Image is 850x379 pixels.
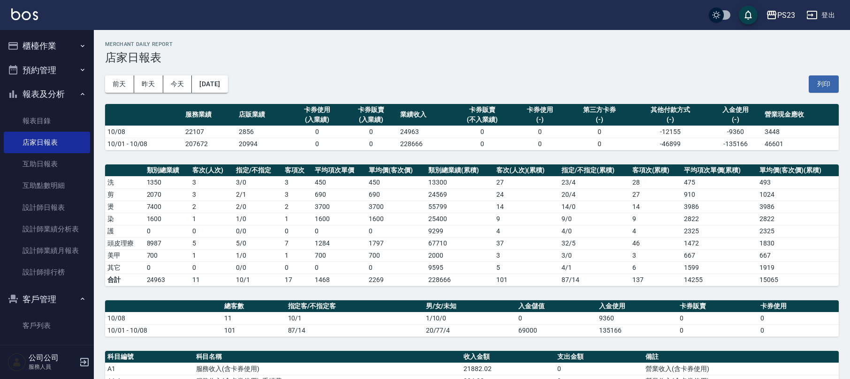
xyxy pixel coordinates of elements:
td: 2856 [236,126,290,138]
button: 昨天 [134,75,163,93]
td: 營業收入(含卡券使用) [643,363,839,375]
td: 2070 [144,188,190,201]
td: 2 [282,201,312,213]
td: 0 [677,312,758,324]
td: 3 [190,188,234,201]
a: 設計師業績分析表 [4,218,90,240]
td: 228666 [398,138,452,150]
th: 業績收入 [398,104,452,126]
td: 洗 [105,176,144,188]
p: 服務人員 [29,363,76,371]
th: 指定/不指定 [234,164,282,177]
img: Logo [11,8,38,20]
button: save [739,6,758,24]
td: 服務收入(含卡券使用) [194,363,462,375]
td: 14 / 0 [559,201,630,213]
td: 690 [312,188,366,201]
td: 1 [282,213,312,225]
td: 24963 [398,126,452,138]
td: 101 [222,324,285,336]
td: 14 [494,201,559,213]
td: 23 / 4 [559,176,630,188]
td: 10/08 [105,312,222,324]
button: [DATE] [192,75,228,93]
td: 4 [494,225,559,237]
td: 700 [366,249,426,261]
td: 0 / 0 [234,261,282,274]
button: 櫃檯作業 [4,34,90,58]
td: 0 [282,261,312,274]
td: 17 [282,274,312,286]
th: 卡券販賣 [677,300,758,312]
th: 店販業績 [236,104,290,126]
td: 3700 [312,201,366,213]
td: 11 [222,312,285,324]
td: 9 [494,213,559,225]
td: 87/14 [286,324,424,336]
td: 燙 [105,201,144,213]
td: 493 [757,176,839,188]
td: 3448 [762,126,839,138]
img: Person [8,353,26,372]
td: 28 [630,176,682,188]
th: 科目編號 [105,351,194,363]
td: 1 / 0 [234,213,282,225]
td: 475 [682,176,758,188]
th: 總客數 [222,300,285,312]
a: 報表目錄 [4,110,90,132]
td: 10/1 [286,312,424,324]
td: 667 [757,249,839,261]
td: 7400 [144,201,190,213]
td: 9299 [426,225,493,237]
button: 今天 [163,75,192,93]
td: 135166 [597,324,677,336]
td: 0 [290,126,344,138]
div: (入業績) [293,115,342,125]
td: 8987 [144,237,190,249]
a: 店家日報表 [4,132,90,153]
td: 剪 [105,188,144,201]
td: 3 / 0 [559,249,630,261]
h2: Merchant Daily Report [105,41,839,47]
a: 互助點數明細 [4,175,90,196]
td: 55799 [426,201,493,213]
th: 類別總業績(累積) [426,164,493,177]
td: 0 [567,138,632,150]
th: 客項次 [282,164,312,177]
td: 護 [105,225,144,237]
td: 0 [451,126,513,138]
th: 平均項次單價(累積) [682,164,758,177]
td: 21882.02 [461,363,554,375]
th: 指定/不指定(累積) [559,164,630,177]
td: 1 / 0 [234,249,282,261]
td: 1600 [366,213,426,225]
td: 700 [312,249,366,261]
td: 2000 [426,249,493,261]
td: 1919 [757,261,839,274]
td: 667 [682,249,758,261]
table: a dense table [105,104,839,150]
td: 0 [758,324,839,336]
div: (-) [634,115,706,125]
th: 平均項次單價 [312,164,366,177]
th: 單均價(客次價) [366,164,426,177]
div: (入業績) [346,115,395,125]
td: 4 / 0 [559,225,630,237]
td: 0 [451,138,513,150]
td: 3 / 0 [234,176,282,188]
td: 3 [190,176,234,188]
td: 4 [630,225,682,237]
td: 4 / 1 [559,261,630,274]
th: 客次(人次) [190,164,234,177]
td: 6 [630,261,682,274]
div: PS23 [777,9,795,21]
td: 10/1 [234,274,282,286]
th: 入金儲值 [516,300,597,312]
td: 2325 [757,225,839,237]
td: 2325 [682,225,758,237]
td: 1024 [757,188,839,201]
th: 營業現金應收 [762,104,839,126]
td: 3986 [682,201,758,213]
td: 5 [494,261,559,274]
td: 0 [190,225,234,237]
